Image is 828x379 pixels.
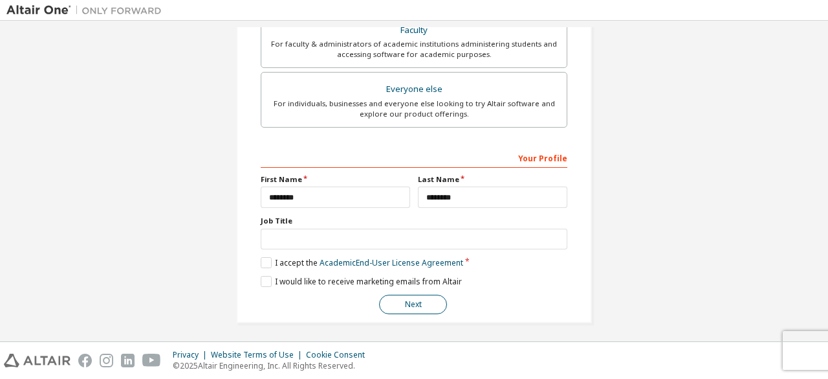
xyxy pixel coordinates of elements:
div: For individuals, businesses and everyone else looking to try Altair software and explore our prod... [269,98,559,119]
img: youtube.svg [142,354,161,367]
label: First Name [261,174,410,185]
img: Altair One [6,4,168,17]
div: Website Terms of Use [211,350,306,360]
div: Cookie Consent [306,350,373,360]
a: Academic End-User License Agreement [320,257,463,268]
button: Next [379,295,447,314]
label: I accept the [261,257,463,268]
label: Job Title [261,216,567,226]
div: Everyone else [269,80,559,98]
img: altair_logo.svg [4,354,71,367]
label: Last Name [418,174,567,185]
div: Faculty [269,21,559,40]
img: instagram.svg [100,354,113,367]
div: Your Profile [261,147,567,168]
img: linkedin.svg [121,354,135,367]
label: I would like to receive marketing emails from Altair [261,276,462,287]
p: © 2025 Altair Engineering, Inc. All Rights Reserved. [173,360,373,371]
div: Privacy [173,350,211,360]
img: facebook.svg [78,354,92,367]
div: For faculty & administrators of academic institutions administering students and accessing softwa... [269,39,559,60]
